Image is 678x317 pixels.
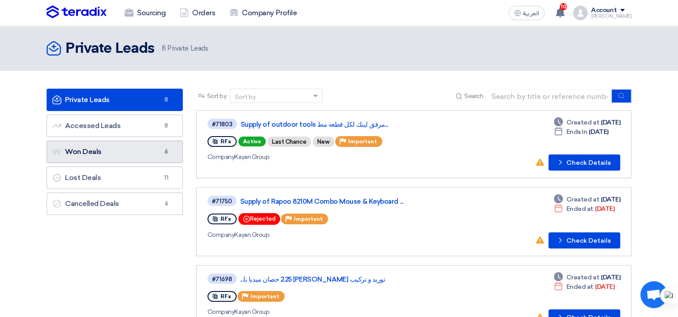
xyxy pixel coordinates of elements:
span: 10 [560,3,567,10]
div: [DATE] [554,273,620,282]
span: 4 [161,199,172,208]
div: New [313,137,334,147]
span: Company [207,231,235,239]
a: Lost Deals11 [47,167,183,189]
span: العربية [523,10,539,17]
a: Orders [173,3,222,23]
div: Account [591,7,617,14]
a: توريد و تركيب [PERSON_NAME] 2.25 حصان ميديا با... [240,275,464,283]
span: 6 [161,147,172,156]
div: Kayan Group [207,230,466,240]
a: Accessed Leads8 [47,115,183,137]
span: Company [207,153,235,161]
div: [DATE] [554,204,614,214]
a: Supply of outdoor tools مرفق لينك لكل قطعه مط... [241,120,465,129]
div: [DATE] [554,118,620,127]
span: 11 [161,173,172,182]
div: Sort by [235,92,256,102]
span: Created at [566,195,599,204]
div: #71803 [212,121,233,127]
span: Search [464,91,483,101]
a: Cancelled Deals4 [47,193,183,215]
div: Open chat [640,281,667,308]
a: Private Leads8 [47,89,183,111]
span: RFx [220,138,231,145]
div: [DATE] [554,195,620,204]
span: 8 [161,95,172,104]
div: [PERSON_NAME] [591,14,631,19]
span: Important [250,293,279,300]
span: Created at [566,118,599,127]
button: Check Details [548,232,620,248]
span: RFx [220,293,231,300]
span: Ended at [566,204,593,214]
span: Created at [566,273,599,282]
span: 8 [161,121,172,130]
input: Search by title or reference number [487,90,612,103]
span: Important [294,216,323,222]
span: Company [207,308,235,316]
span: Ended at [566,282,593,291]
div: #71750 [212,198,232,204]
span: Active [238,137,266,146]
div: [DATE] [554,127,609,137]
div: [DATE] [554,282,614,291]
button: العربية [509,6,544,20]
a: Won Deals6 [47,141,183,163]
div: Last Chance [268,137,311,147]
div: Rejected [238,213,280,225]
span: RFx [220,216,231,222]
span: Important [348,138,377,145]
a: Sourcing [117,3,173,23]
span: Ends In [566,127,587,137]
div: Kayan Group [207,152,466,162]
img: Teradix logo [47,5,107,19]
div: Kayan Group [207,307,466,317]
div: #71698 [212,276,232,282]
span: Sort by [207,91,227,101]
img: profile_test.png [573,6,587,20]
a: Company Profile [222,3,304,23]
span: Private Leads [162,43,208,54]
h2: Private Leads [65,40,155,58]
a: Supply of Rapoo 8210M Combo Mouse & Keyboard ... [240,197,464,206]
button: Check Details [548,154,620,171]
span: 8 [162,44,166,52]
